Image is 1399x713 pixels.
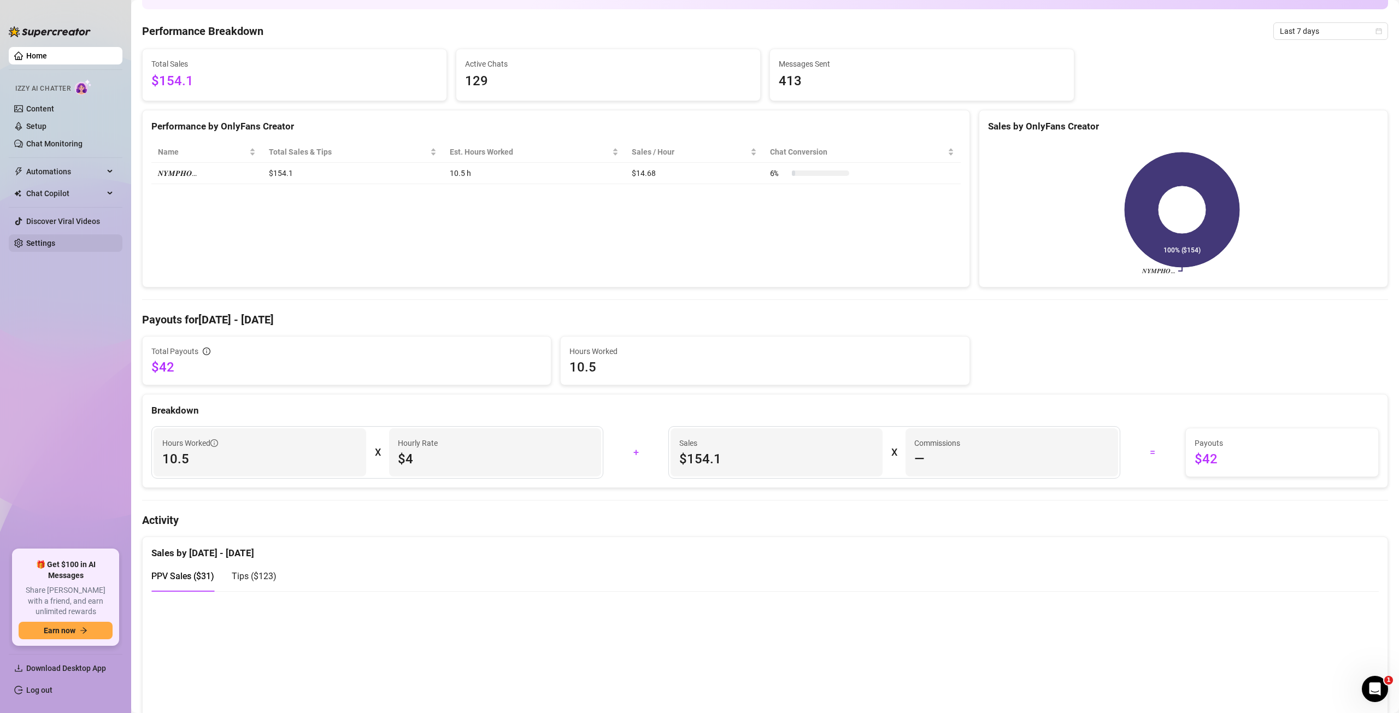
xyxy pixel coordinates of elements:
td: 10.5 h [443,163,625,184]
span: Earn now [44,626,75,635]
div: Sales by [DATE] - [DATE] [151,537,1379,561]
span: arrow-right [80,627,87,634]
a: Settings [26,239,55,248]
span: Share [PERSON_NAME] with a friend, and earn unlimited rewards [19,585,113,617]
button: Earn nowarrow-right [19,622,113,639]
h4: Performance Breakdown [142,23,263,39]
article: Hourly Rate [398,437,438,449]
iframe: Intercom live chat [1362,676,1388,702]
span: Sales [679,437,874,449]
span: $42 [1195,450,1369,468]
span: info-circle [210,439,218,447]
div: X [375,444,380,461]
span: download [14,664,23,673]
a: Log out [26,686,52,694]
span: Sales / Hour [632,146,748,158]
span: Hours Worked [569,345,960,357]
span: 129 [465,71,751,92]
a: Setup [26,122,46,131]
span: 413 [779,71,1065,92]
span: Chat Conversion [770,146,945,158]
div: + [610,444,662,461]
img: AI Chatter [75,79,92,95]
span: 1 [1384,676,1393,685]
span: $4 [398,450,593,468]
span: Automations [26,163,104,180]
span: 10.5 [162,450,357,468]
span: Izzy AI Chatter [15,84,70,94]
td: $14.68 [625,163,763,184]
div: Est. Hours Worked [450,146,610,158]
span: thunderbolt [14,167,23,176]
div: Performance by OnlyFans Creator [151,119,961,134]
span: Hours Worked [162,437,218,449]
span: Chat Copilot [26,185,104,202]
td: $154.1 [262,163,443,184]
span: Last 7 days [1280,23,1382,39]
a: Discover Viral Videos [26,217,100,226]
td: 𝑵𝒀𝑴𝑷𝑯𝑶… [151,163,262,184]
span: Messages Sent [779,58,1065,70]
div: Sales by OnlyFans Creator [988,119,1379,134]
span: $154.1 [679,450,874,468]
span: calendar [1376,28,1382,34]
span: Total Sales [151,58,438,70]
span: Payouts [1195,437,1369,449]
span: 6 % [770,167,787,179]
h4: Activity [142,512,1388,528]
img: logo-BBDzfeDw.svg [9,26,91,37]
span: Total Payouts [151,345,198,357]
div: = [1127,444,1179,461]
span: Name [158,146,247,158]
text: 𝑵𝒀𝑴𝑷𝑯𝑶… [1142,267,1175,275]
th: Chat Conversion [763,142,961,163]
th: Total Sales & Tips [262,142,443,163]
h4: Payouts for [DATE] - [DATE] [142,312,1388,327]
span: 10.5 [569,358,960,376]
span: info-circle [203,347,210,355]
span: PPV Sales ( $31 ) [151,571,214,581]
span: Download Desktop App [26,664,106,673]
a: Chat Monitoring [26,139,83,148]
div: Breakdown [151,403,1379,418]
span: $42 [151,358,542,376]
a: Home [26,51,47,60]
img: Chat Copilot [14,190,21,197]
span: $154.1 [151,71,438,92]
span: Active Chats [465,58,751,70]
span: — [914,450,925,468]
span: Tips ( $123 ) [232,571,277,581]
span: Total Sales & Tips [269,146,428,158]
span: 🎁 Get $100 in AI Messages [19,559,113,581]
div: X [891,444,897,461]
article: Commissions [914,437,960,449]
th: Name [151,142,262,163]
a: Content [26,104,54,113]
th: Sales / Hour [625,142,763,163]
